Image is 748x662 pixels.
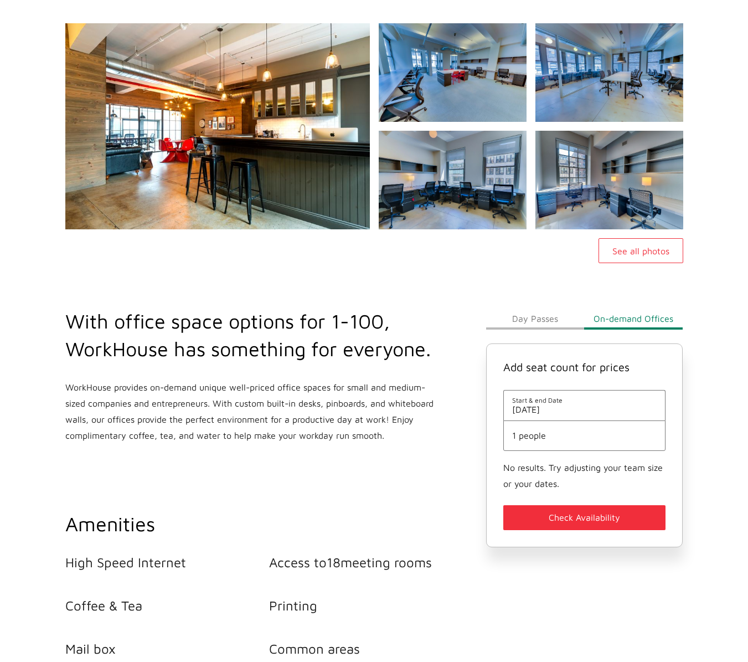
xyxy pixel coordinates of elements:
[503,505,666,530] button: Check Availability
[584,307,683,330] button: On-demand Offices
[65,598,269,613] li: Coffee & Tea
[503,361,666,373] h4: Add seat count for prices
[512,404,657,414] span: [DATE]
[269,555,473,570] li: Access to 18 meeting rooms
[65,307,438,363] h2: With office space options for 1-100, WorkHouse has something for everyone.
[65,555,269,570] li: High Speed Internet
[512,396,657,414] button: Start & end Date[DATE]
[65,379,438,444] p: WorkHouse provides on-demand unique well-priced office spaces for small and medium-sized companie...
[269,598,473,613] li: Printing
[512,396,657,404] span: Start & end Date
[486,307,585,330] button: Day Passes
[65,510,473,538] h2: Amenities
[599,238,683,263] button: See all photos
[512,430,657,440] button: 1 people
[503,463,663,489] small: No results. Try adjusting your team size or your dates.
[269,641,473,656] li: Common areas
[65,641,269,656] li: Mail box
